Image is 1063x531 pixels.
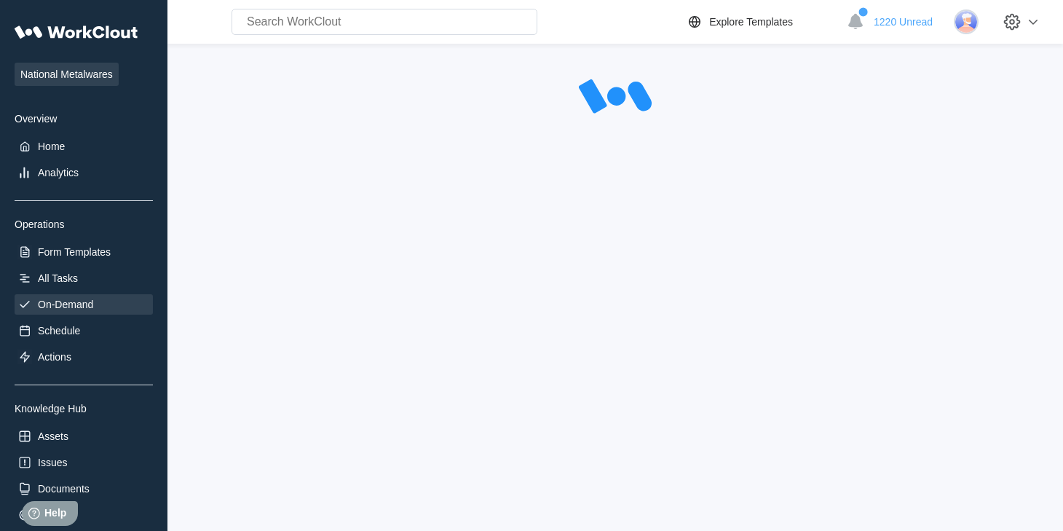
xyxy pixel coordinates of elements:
[15,268,153,288] a: All Tasks
[38,351,71,363] div: Actions
[686,13,839,31] a: Explore Templates
[38,457,67,468] div: Issues
[874,16,933,28] span: 1220 Unread
[38,141,65,152] div: Home
[15,452,153,473] a: Issues
[15,294,153,315] a: On-Demand
[15,479,153,499] a: Documents
[15,63,119,86] span: National Metalwares
[38,483,90,495] div: Documents
[15,219,153,230] div: Operations
[15,162,153,183] a: Analytics
[15,320,153,341] a: Schedule
[15,136,153,157] a: Home
[15,113,153,125] div: Overview
[232,9,537,35] input: Search WorkClout
[954,9,979,34] img: user-3.png
[38,430,68,442] div: Assets
[15,242,153,262] a: Form Templates
[15,505,153,525] a: Skills
[38,299,93,310] div: On-Demand
[38,272,78,284] div: All Tasks
[38,167,79,178] div: Analytics
[38,246,111,258] div: Form Templates
[15,403,153,414] div: Knowledge Hub
[709,16,793,28] div: Explore Templates
[38,325,80,337] div: Schedule
[15,426,153,447] a: Assets
[15,347,153,367] a: Actions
